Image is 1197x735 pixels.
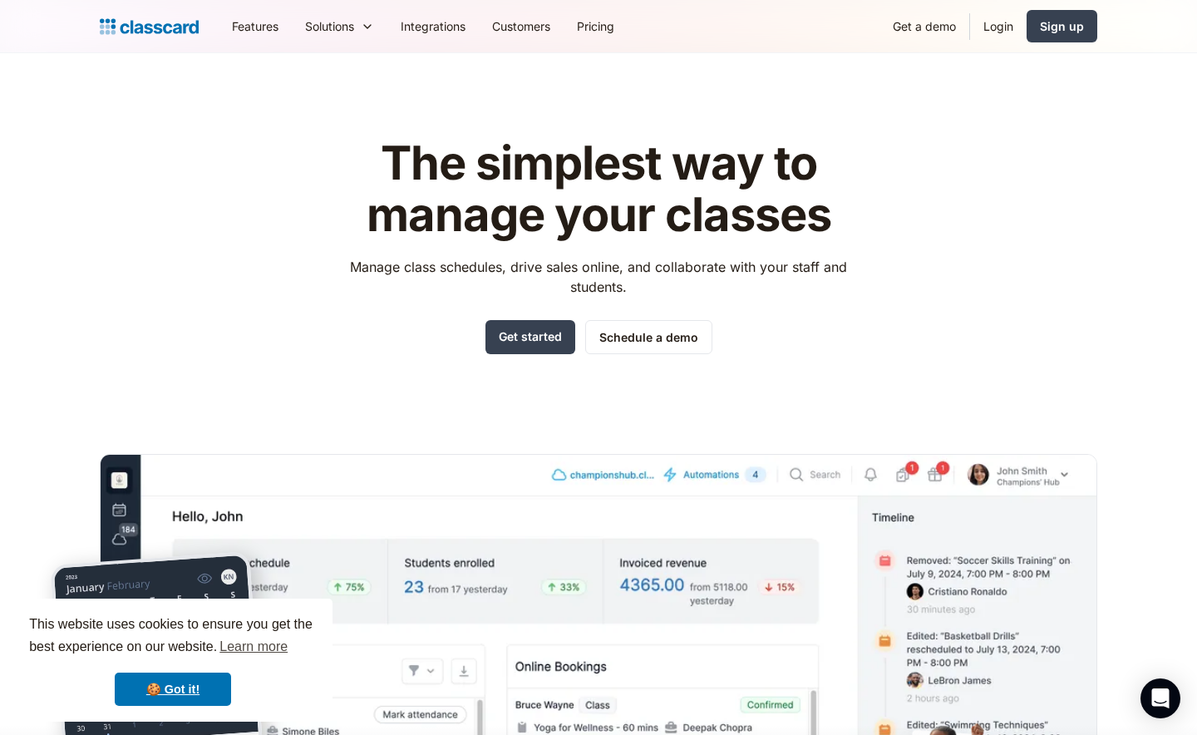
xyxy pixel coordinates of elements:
[585,320,712,354] a: Schedule a demo
[564,7,628,45] a: Pricing
[29,614,317,659] span: This website uses cookies to ensure you get the best experience on our website.
[217,634,290,659] a: learn more about cookies
[292,7,387,45] div: Solutions
[970,7,1027,45] a: Login
[219,7,292,45] a: Features
[485,320,575,354] a: Get started
[335,138,863,240] h1: The simplest way to manage your classes
[479,7,564,45] a: Customers
[1027,10,1097,42] a: Sign up
[115,673,231,706] a: dismiss cookie message
[879,7,969,45] a: Get a demo
[335,257,863,297] p: Manage class schedules, drive sales online, and collaborate with your staff and students.
[100,15,199,38] a: home
[387,7,479,45] a: Integrations
[13,599,332,722] div: cookieconsent
[1040,17,1084,35] div: Sign up
[305,17,354,35] div: Solutions
[1140,678,1180,718] div: Open Intercom Messenger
